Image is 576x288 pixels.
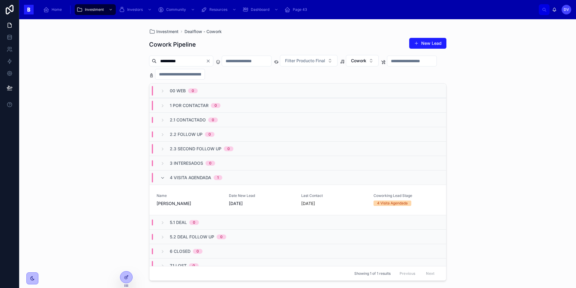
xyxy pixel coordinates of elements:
a: Page 43 [283,4,311,15]
div: 0 [193,263,195,268]
button: New Lead [409,38,446,49]
span: Name [157,193,222,198]
div: 0 [196,249,199,254]
a: Name[PERSON_NAME]Date New Lead[DATE]Last Contact[DATE]Coworking Lead Stage4 Visita Agendada [149,185,446,215]
div: 0 [212,118,214,122]
span: Dashboard [251,7,269,12]
a: Investment [75,4,116,15]
span: Investors [127,7,143,12]
div: 0 [214,103,217,108]
span: 7.1 Lost [170,263,187,269]
div: 0 [227,146,230,151]
span: Filter Producto Final [285,58,325,64]
span: Resources [209,7,227,12]
button: Select Button [280,55,337,66]
span: 4 Visita Agendada [170,175,211,181]
span: 6 Closed [170,248,190,254]
div: 1 [217,175,219,180]
div: 0 [192,88,194,93]
button: Clear [206,59,213,63]
a: Investors [117,4,155,15]
span: Home [52,7,62,12]
a: Home [41,4,66,15]
span: Investment [85,7,104,12]
a: Community [156,4,198,15]
span: Date New Lead [229,193,294,198]
div: 0 [208,132,211,137]
div: 0 [220,234,223,239]
span: 1 Por Contactar [170,103,208,109]
span: Coworking Lead Stage [373,193,439,198]
span: Community [166,7,186,12]
div: 0 [193,220,195,225]
div: 4 Visita Agendada [377,201,408,206]
span: 3 Interesados [170,160,203,166]
span: 5.2 Deal Follow Up [170,234,214,240]
h1: Cowork Pipeline [149,40,196,49]
span: [PERSON_NAME] [157,201,222,207]
div: scrollable content [38,3,539,16]
span: Last Contact [301,193,366,198]
a: Resources [199,4,239,15]
a: Dashboard [241,4,281,15]
span: Showing 1 of 1 results [354,271,391,276]
span: DV [564,7,569,12]
span: Cowork [351,58,366,64]
div: 0 [209,161,211,166]
span: 2.1 Contactado [170,117,206,123]
span: 5.1 Deal [170,219,187,225]
span: [DATE] [229,201,294,207]
a: Dealflow - Cowork [184,29,222,35]
span: 2.3 Second Follow Up [170,146,221,152]
span: 2.2 Follow Up [170,131,202,137]
button: Select Button [346,55,379,66]
p: [DATE] [301,201,315,207]
span: Page 43 [293,7,307,12]
span: Investment [156,29,178,35]
a: Investment [149,29,178,35]
span: 00 Web [170,88,186,94]
img: App logo [24,5,34,14]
